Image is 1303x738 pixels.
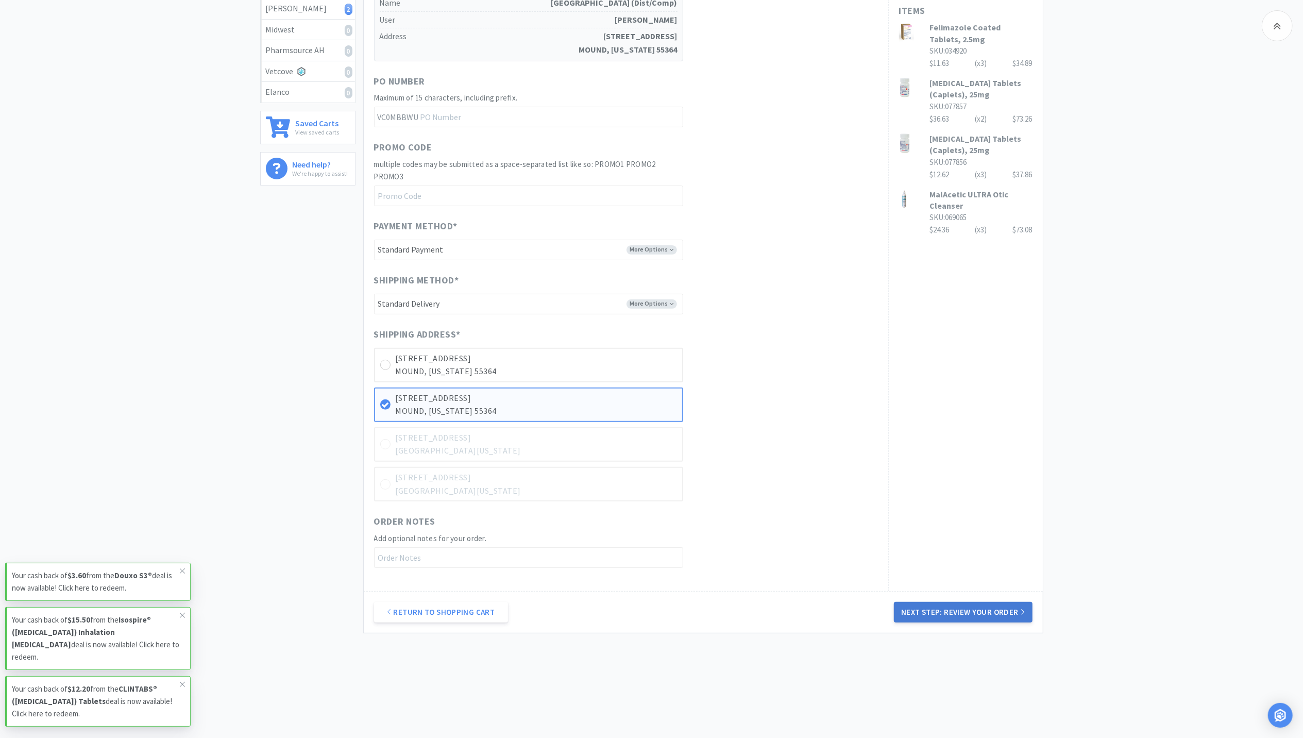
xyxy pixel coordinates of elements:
p: [GEOGRAPHIC_DATA][US_STATE] [396,484,677,498]
span: Shipping Address * [374,327,461,342]
p: Your cash back of from the deal is now available! Click here to redeem. [12,614,180,663]
span: VC0MBBWU [374,107,421,127]
span: SKU: 077857 [930,102,967,111]
span: Order Notes [374,514,436,529]
div: Elanco [266,86,350,99]
div: Pharmsource AH [266,44,350,57]
h1: Items [899,4,1033,19]
img: e15a5750349b406bb8aab07c8e96e6df_579847.png [899,77,911,98]
a: Return to Shopping Cart [374,602,508,623]
i: 0 [345,87,352,98]
div: $73.08 [1013,224,1033,236]
p: [STREET_ADDRESS] [396,392,677,405]
div: Vetcove [266,65,350,78]
span: Add optional notes for your order. [374,533,487,543]
img: 35e5a8351637419f8c2c2d46049c4fa5_579852.png [899,133,911,154]
div: (x 3 ) [975,169,987,181]
span: multiple codes may be submitted as a space-separated list like so: PROMO1 PROMO2 PROMO3 [374,159,656,181]
div: (x 2 ) [975,113,987,125]
div: $11.63 [930,57,1033,70]
p: MOUND, [US_STATE] 55364 [396,365,677,378]
p: MOUND, [US_STATE] 55364 [396,405,677,418]
div: [PERSON_NAME] [266,2,350,15]
p: [GEOGRAPHIC_DATA][US_STATE] [396,444,677,458]
i: 0 [345,66,352,78]
input: Order Notes [374,547,683,568]
i: 2 [345,4,352,15]
a: Midwest0 [261,20,355,41]
strong: Isospire® ([MEDICAL_DATA]) Inhalation [MEDICAL_DATA] [12,615,151,649]
input: Promo Code [374,186,683,206]
h6: Saved Carts [295,116,339,127]
span: Payment Method * [374,219,458,234]
a: Saved CartsView saved carts [260,111,356,144]
a: Elanco0 [261,82,355,103]
div: $24.36 [930,224,1033,236]
strong: $3.60 [67,571,86,580]
input: PO Number [374,107,683,127]
p: [STREET_ADDRESS] [396,471,677,484]
h3: MalAcetic ULTRA Otic Cleanser [930,189,1033,212]
div: $12.62 [930,169,1033,181]
strong: Douxo S3® [114,571,152,580]
h5: Address [380,28,678,58]
img: fb6fabbad03544759f30cd2809e72e08_299670.png [899,189,909,209]
span: SKU: 034920 [930,46,967,56]
p: We're happy to assist! [293,169,348,178]
div: $36.63 [930,113,1033,125]
div: $37.86 [1013,169,1033,181]
div: $34.89 [1013,57,1033,70]
span: SKU: 077856 [930,157,967,167]
p: Your cash back of from the deal is now available! Click here to redeem. [12,683,180,720]
h3: [MEDICAL_DATA] Tablets (Caplets), 25mg [930,133,1033,156]
a: Vetcove0 [261,61,355,82]
h5: User [380,12,678,29]
span: PO Number [374,74,426,89]
strong: [PERSON_NAME] [615,13,678,27]
strong: [STREET_ADDRESS] MOUND, [US_STATE] 55364 [579,30,678,56]
p: View saved carts [295,127,339,137]
div: Open Intercom Messenger [1268,703,1293,728]
p: Your cash back of from the deal is now available! Click here to redeem. [12,569,180,594]
strong: $15.50 [67,615,90,625]
p: [STREET_ADDRESS] [396,431,677,445]
div: (x 3 ) [975,57,987,70]
h3: Felimazole Coated Tablets, 2.5mg [930,22,1033,45]
i: 0 [345,25,352,36]
h3: [MEDICAL_DATA] Tablets (Caplets), 25mg [930,77,1033,100]
strong: $12.20 [67,684,90,694]
button: Next Step: Review Your Order [894,602,1032,623]
div: Midwest [266,23,350,37]
div: $73.26 [1013,113,1033,125]
span: Maximum of 15 characters, including prefix. [374,93,518,103]
i: 0 [345,45,352,57]
div: (x 3 ) [975,224,987,236]
a: Pharmsource AH0 [261,40,355,61]
span: SKU: 069065 [930,212,967,222]
h6: Need help? [293,158,348,169]
img: c877feeeec3242578e8e5e08fb25a44c_31923.png [899,22,914,42]
p: [STREET_ADDRESS] [396,352,677,365]
span: Promo Code [374,140,432,155]
span: Shipping Method * [374,273,459,288]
